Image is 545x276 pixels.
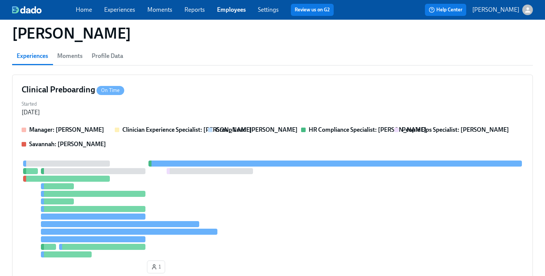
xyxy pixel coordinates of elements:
[92,51,123,61] span: Profile Data
[12,6,42,14] img: dado
[122,126,252,133] strong: Clinician Experience Specialist: [PERSON_NAME]
[217,6,246,13] a: Employees
[147,6,172,13] a: Moments
[425,4,466,16] button: Help Center
[429,6,462,14] span: Help Center
[309,126,426,133] strong: HR Compliance Specialist: [PERSON_NAME]
[472,6,519,14] p: [PERSON_NAME]
[216,126,298,133] strong: Group Lead: [PERSON_NAME]
[104,6,135,13] a: Experiences
[402,126,509,133] strong: People Ops Specialist: [PERSON_NAME]
[29,140,106,148] strong: Savannah: [PERSON_NAME]
[22,100,40,108] label: Started
[12,24,131,42] h1: [PERSON_NAME]
[184,6,205,13] a: Reports
[151,263,161,271] span: 1
[295,6,330,14] a: Review us on G2
[12,6,76,14] a: dado
[472,5,533,15] button: [PERSON_NAME]
[17,51,48,61] span: Experiences
[291,4,334,16] button: Review us on G2
[29,126,104,133] strong: Manager: [PERSON_NAME]
[76,6,92,13] a: Home
[97,87,124,93] span: On Time
[258,6,279,13] a: Settings
[147,260,165,273] button: 1
[22,84,124,95] h4: Clinical Preboarding
[57,51,83,61] span: Moments
[22,108,40,117] div: [DATE]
